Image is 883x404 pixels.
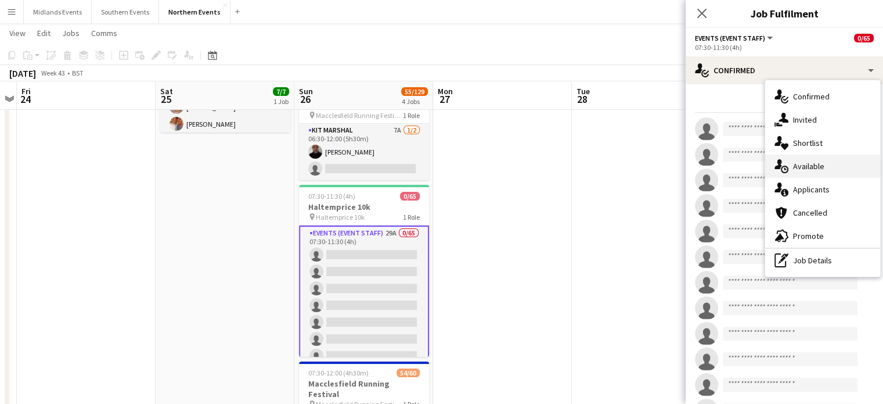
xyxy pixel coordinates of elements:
[793,231,824,241] span: Promote
[793,184,830,195] span: Applicants
[299,185,429,357] app-job-card: 07:30-11:30 (4h)0/65Haltemprice 10k Haltemprice 10k1 RoleEvents (Event Staff)29A0/6507:30-11:30 (4h)
[299,73,429,180] app-job-card: 06:30-12:00 (5h30m)1/2RT Kit Assistant - Macclesfield Running Festival Macclesfield Running Festi...
[308,369,369,377] span: 07:30-12:00 (4h30m)
[695,43,874,52] div: 07:30-11:30 (4h)
[91,28,117,38] span: Comms
[308,192,355,201] span: 07:30-11:30 (4h)
[400,192,420,201] span: 0/65
[686,6,883,21] h3: Job Fulfilment
[438,86,453,96] span: Mon
[793,91,830,102] span: Confirmed
[5,26,30,41] a: View
[695,34,765,42] span: Events (Event Staff)
[397,369,420,377] span: 54/60
[21,86,31,96] span: Fri
[37,28,51,38] span: Edit
[299,202,429,212] h3: Haltemprice 10k
[793,138,823,148] span: Shortlist
[402,97,427,106] div: 4 Jobs
[9,28,26,38] span: View
[299,124,429,180] app-card-role: Kit Marshal7A1/206:30-12:00 (5h30m)[PERSON_NAME]
[159,1,230,23] button: Northern Events
[38,69,67,77] span: Week 43
[158,92,173,106] span: 25
[765,249,880,272] div: Job Details
[401,87,428,96] span: 55/129
[793,115,817,125] span: Invited
[695,34,774,42] button: Events (Event Staff)
[299,86,313,96] span: Sun
[575,92,590,106] span: 28
[436,92,453,106] span: 27
[92,1,159,23] button: Southern Events
[160,86,173,96] span: Sat
[403,111,420,120] span: 1 Role
[9,67,36,79] div: [DATE]
[793,161,824,171] span: Available
[57,26,84,41] a: Jobs
[576,86,590,96] span: Tue
[403,213,420,221] span: 1 Role
[24,1,92,23] button: Midlands Events
[273,97,289,106] div: 1 Job
[20,92,31,106] span: 24
[793,208,827,218] span: Cancelled
[62,28,80,38] span: Jobs
[686,56,883,84] div: Confirmed
[316,213,365,221] span: Haltemprice 10k
[316,111,403,120] span: Macclesfield Running Festival
[72,69,84,77] div: BST
[299,378,429,399] h3: Macclesfield Running Festival
[33,26,55,41] a: Edit
[273,87,289,96] span: 7/7
[87,26,122,41] a: Comms
[297,92,313,106] span: 26
[854,34,874,42] span: 0/65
